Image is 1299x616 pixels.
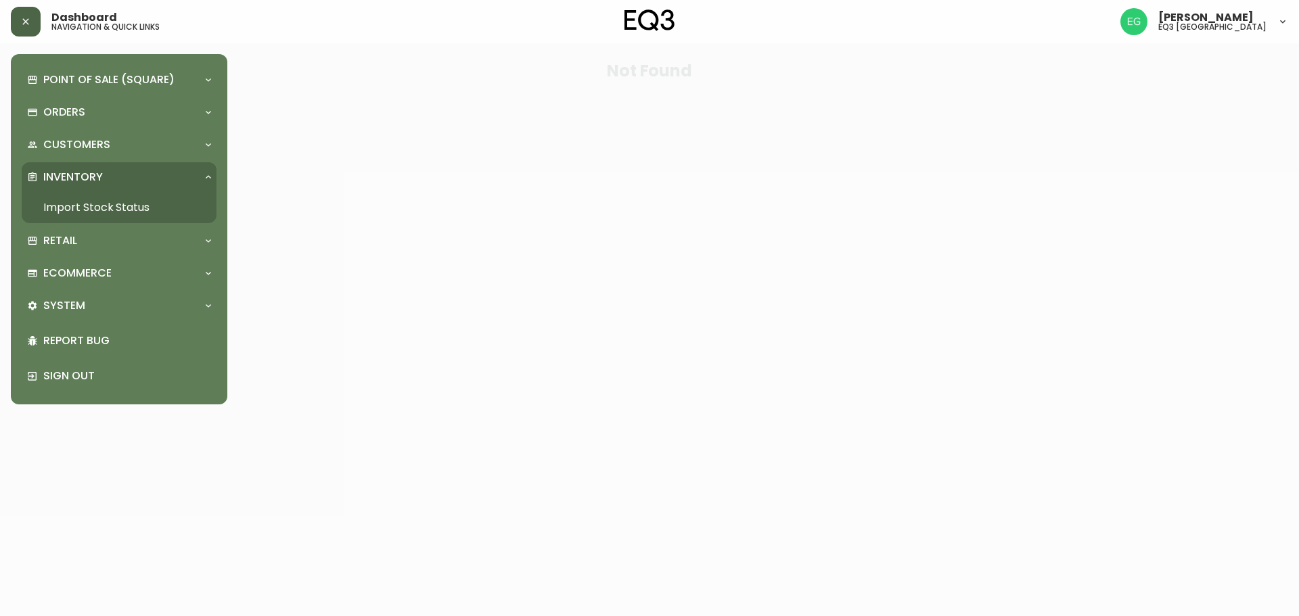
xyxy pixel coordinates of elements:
div: System [22,291,216,321]
p: System [43,298,85,313]
h5: navigation & quick links [51,23,160,31]
img: logo [624,9,675,31]
h5: eq3 [GEOGRAPHIC_DATA] [1158,23,1267,31]
p: Orders [43,105,85,120]
p: Inventory [43,170,103,185]
p: Customers [43,137,110,152]
p: Ecommerce [43,266,112,281]
p: Point of Sale (Square) [43,72,175,87]
p: Sign Out [43,369,211,383]
p: Retail [43,233,77,248]
img: db11c1629862fe82d63d0774b1b54d2b [1120,8,1147,35]
div: Point of Sale (Square) [22,65,216,95]
a: Import Stock Status [22,192,216,223]
div: Report Bug [22,323,216,358]
span: Dashboard [51,12,117,23]
div: Retail [22,226,216,256]
span: [PERSON_NAME] [1158,12,1254,23]
p: Report Bug [43,333,211,348]
div: Sign Out [22,358,216,394]
div: Ecommerce [22,258,216,288]
div: Orders [22,97,216,127]
div: Customers [22,130,216,160]
div: Inventory [22,162,216,192]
